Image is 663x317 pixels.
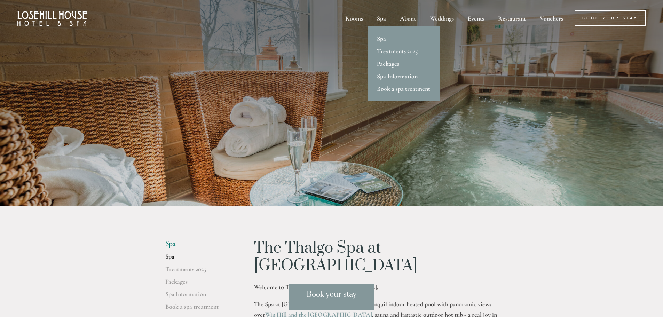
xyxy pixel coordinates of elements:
div: About [394,10,422,26]
strong: Welcome to The Spa at [GEOGRAPHIC_DATA]. [254,283,378,291]
div: Spa [371,10,392,26]
a: Book a spa treatment [368,82,440,95]
a: Packages [368,57,440,70]
div: Weddings [424,10,460,26]
h1: The Thalgo Spa at [GEOGRAPHIC_DATA] [254,239,498,275]
span: Book your stay [307,290,356,303]
li: Spa [165,239,232,248]
a: Treatments 2025 [165,265,232,278]
a: Spa Information [368,70,440,82]
div: Restaurant [492,10,532,26]
a: Vouchers [534,10,569,26]
div: Rooms [339,10,369,26]
a: Packages [165,278,232,290]
a: Book Your Stay [575,10,646,26]
div: Events [461,10,490,26]
a: Book your stay [289,284,374,310]
a: Treatments 2025 [368,45,440,57]
a: Spa [368,32,440,45]
a: Spa [165,253,232,265]
img: Losehill House [17,11,87,26]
